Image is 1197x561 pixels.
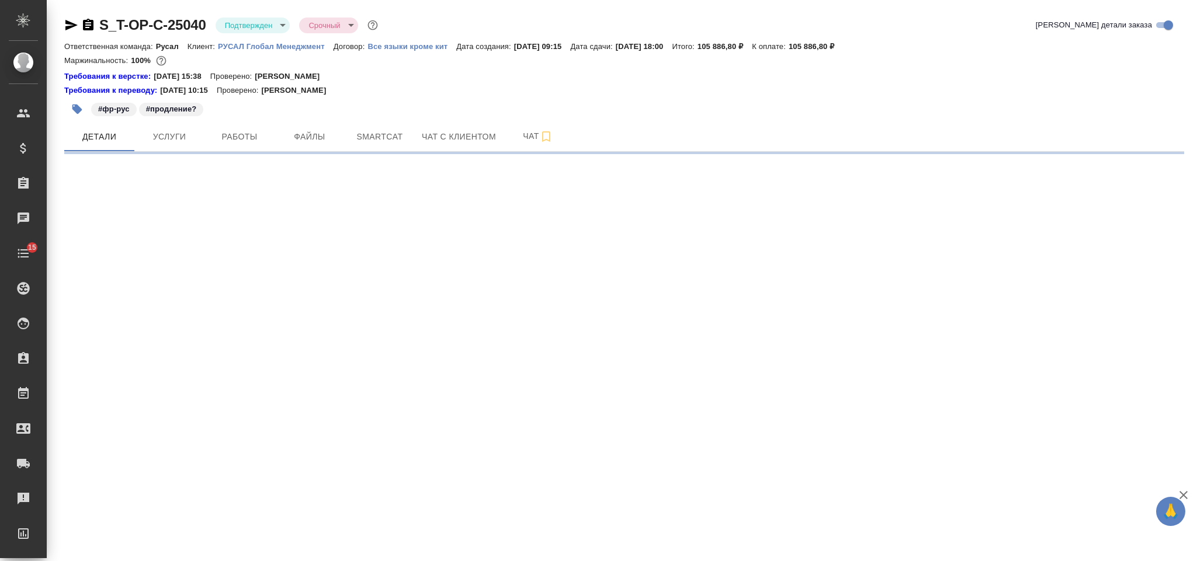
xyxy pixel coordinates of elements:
a: РУСАЛ Глобал Менеджмент [218,41,334,51]
span: Услуги [141,130,197,144]
p: Маржинальность: [64,56,131,65]
button: 🙏 [1156,497,1185,526]
p: #фр-рус [98,103,130,115]
button: Скопировать ссылку для ЯМессенджера [64,18,78,32]
span: Детали [71,130,127,144]
p: Проверено: [217,85,262,96]
button: Скопировать ссылку [81,18,95,32]
span: Smartcat [352,130,408,144]
span: Работы [211,130,268,144]
div: Нажми, чтобы открыть папку с инструкцией [64,85,160,96]
span: продление? [138,103,205,113]
p: Договор: [334,42,368,51]
span: 15 [21,242,43,253]
p: Все языки кроме кит [367,42,456,51]
p: #продление? [146,103,197,115]
p: 105 886,80 ₽ [789,42,843,51]
p: [PERSON_NAME] [255,71,328,82]
span: фр-рус [90,103,138,113]
span: Чат с клиентом [422,130,496,144]
p: [DATE] 15:38 [154,71,210,82]
p: [DATE] 10:15 [160,85,217,96]
p: [PERSON_NAME] [261,85,335,96]
button: Добавить тэг [64,96,90,122]
button: Срочный [305,20,344,30]
span: [PERSON_NAME] детали заказа [1036,19,1152,31]
a: S_T-OP-C-25040 [99,17,206,33]
p: [DATE] 18:00 [616,42,672,51]
span: Файлы [282,130,338,144]
p: 100% [131,56,154,65]
p: Клиент: [188,42,218,51]
p: [DATE] 09:15 [514,42,571,51]
p: 105 886,80 ₽ [698,42,752,51]
a: Требования к верстке: [64,71,154,82]
p: РУСАЛ Глобал Менеджмент [218,42,334,51]
div: Подтвержден [216,18,290,33]
p: Дата сдачи: [570,42,615,51]
div: Подтвержден [299,18,358,33]
p: Дата создания: [456,42,514,51]
a: Требования к переводу: [64,85,160,96]
span: 🙏 [1161,499,1181,524]
p: К оплате: [752,42,789,51]
svg: Подписаться [539,130,553,144]
a: 15 [3,239,44,268]
button: 0.00 RUB; [154,53,169,68]
button: Подтвержден [221,20,276,30]
p: Итого: [672,42,697,51]
p: Ответственная команда: [64,42,156,51]
p: Русал [156,42,188,51]
a: Все языки кроме кит [367,41,456,51]
div: Нажми, чтобы открыть папку с инструкцией [64,71,154,82]
span: Чат [510,129,566,144]
p: Проверено: [210,71,255,82]
button: Доп статусы указывают на важность/срочность заказа [365,18,380,33]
